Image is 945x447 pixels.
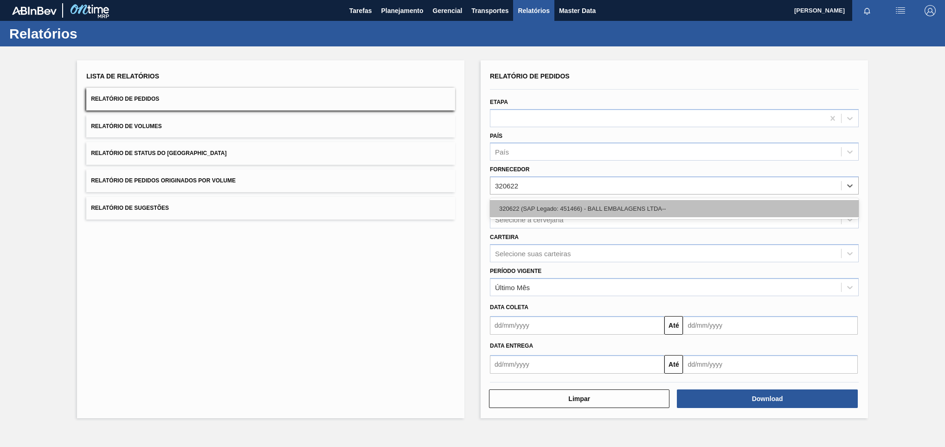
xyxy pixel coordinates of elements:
[91,177,236,184] span: Relatório de Pedidos Originados por Volume
[490,133,502,139] label: País
[895,5,906,16] img: userActions
[91,123,161,130] span: Relatório de Volumes
[490,72,570,80] span: Relatório de Pedidos
[490,166,529,173] label: Fornecedor
[91,205,169,211] span: Relatório de Sugestões
[677,389,857,408] button: Download
[664,355,683,374] button: Até
[86,88,455,110] button: Relatório de Pedidos
[12,6,57,15] img: TNhmsLtSVTkK8tSr43FrP2fwEKptu5GPRR3wAAAABJRU5ErkJggg==
[490,268,541,274] label: Período Vigente
[433,5,463,16] span: Gerencial
[349,5,372,16] span: Tarefas
[381,5,423,16] span: Planejamento
[490,304,528,311] span: Data coleta
[86,197,455,220] button: Relatório de Sugestões
[471,5,508,16] span: Transportes
[9,28,174,39] h1: Relatórios
[490,200,859,217] div: 320622 (SAP Legado: 451466) - BALL EMBALAGENS LTDA--
[495,249,571,257] div: Selecione suas carteiras
[86,169,455,192] button: Relatório de Pedidos Originados por Volume
[495,215,564,223] div: Selecione a cervejaria
[925,5,936,16] img: Logout
[490,99,508,105] label: Etapa
[559,5,596,16] span: Master Data
[86,115,455,138] button: Relatório de Volumes
[490,343,533,349] span: Data entrega
[489,389,669,408] button: Limpar
[518,5,549,16] span: Relatórios
[91,150,226,156] span: Relatório de Status do [GEOGRAPHIC_DATA]
[490,316,664,335] input: dd/mm/yyyy
[91,96,159,102] span: Relatório de Pedidos
[490,234,519,240] label: Carteira
[490,355,664,374] input: dd/mm/yyyy
[86,72,159,80] span: Lista de Relatórios
[495,283,530,291] div: Último Mês
[495,148,509,156] div: País
[852,4,882,17] button: Notificações
[664,316,683,335] button: Até
[683,316,857,335] input: dd/mm/yyyy
[683,355,857,374] input: dd/mm/yyyy
[86,142,455,165] button: Relatório de Status do [GEOGRAPHIC_DATA]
